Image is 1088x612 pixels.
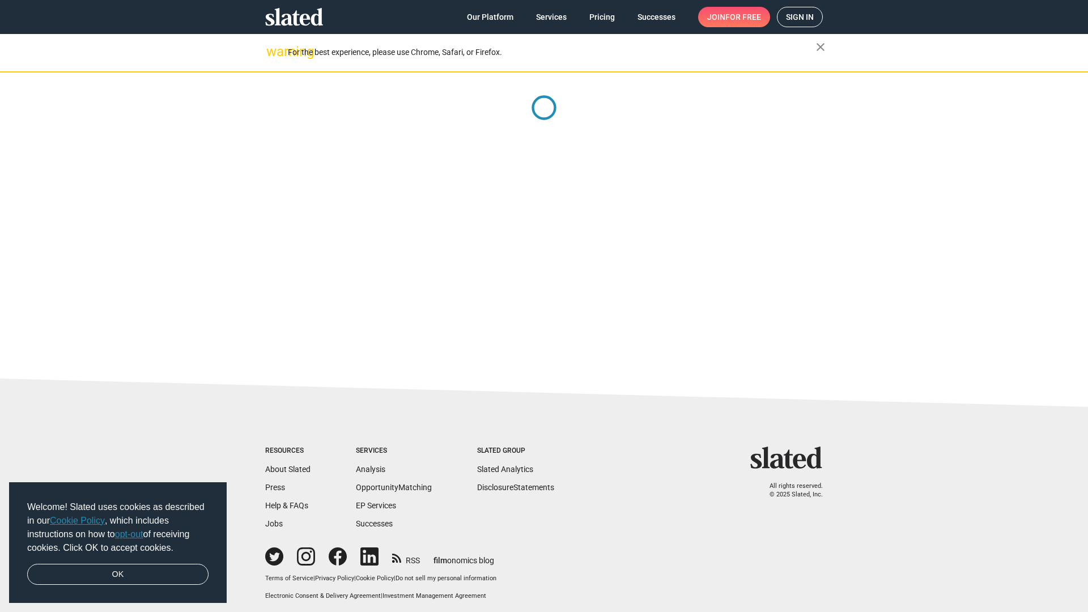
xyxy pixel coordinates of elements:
[580,7,624,27] a: Pricing
[477,465,533,474] a: Slated Analytics
[392,549,420,566] a: RSS
[27,500,209,555] span: Welcome! Slated uses cookies as described in our , which includes instructions on how to of recei...
[9,482,227,603] div: cookieconsent
[396,575,496,583] button: Do not sell my personal information
[758,482,823,499] p: All rights reserved. © 2025 Slated, Inc.
[265,447,311,456] div: Resources
[381,592,382,600] span: |
[628,7,685,27] a: Successes
[265,575,313,582] a: Terms of Service
[265,465,311,474] a: About Slated
[814,40,827,54] mat-icon: close
[527,7,576,27] a: Services
[467,7,513,27] span: Our Platform
[356,447,432,456] div: Services
[313,575,315,582] span: |
[433,546,494,566] a: filmonomics blog
[354,575,356,582] span: |
[786,7,814,27] span: Sign in
[433,556,447,565] span: film
[382,592,486,600] a: Investment Management Agreement
[265,592,381,600] a: Electronic Consent & Delivery Agreement
[589,7,615,27] span: Pricing
[356,483,432,492] a: OpportunityMatching
[315,575,354,582] a: Privacy Policy
[725,7,761,27] span: for free
[356,501,396,510] a: EP Services
[394,575,396,582] span: |
[356,519,393,528] a: Successes
[265,501,308,510] a: Help & FAQs
[265,483,285,492] a: Press
[698,7,770,27] a: Joinfor free
[266,45,280,58] mat-icon: warning
[707,7,761,27] span: Join
[288,45,816,60] div: For the best experience, please use Chrome, Safari, or Firefox.
[115,529,143,539] a: opt-out
[356,465,385,474] a: Analysis
[777,7,823,27] a: Sign in
[27,564,209,585] a: dismiss cookie message
[265,519,283,528] a: Jobs
[477,483,554,492] a: DisclosureStatements
[458,7,522,27] a: Our Platform
[477,447,554,456] div: Slated Group
[356,575,394,582] a: Cookie Policy
[50,516,105,525] a: Cookie Policy
[637,7,675,27] span: Successes
[536,7,567,27] span: Services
